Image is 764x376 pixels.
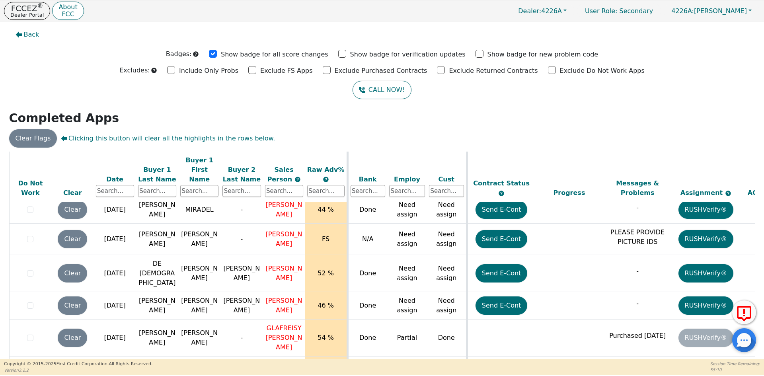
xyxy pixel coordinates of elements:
[58,329,87,347] button: Clear
[178,292,220,320] td: [PERSON_NAME]
[4,361,152,368] p: Copyright © 2015- 2025 First Credit Corporation.
[136,320,178,357] td: [PERSON_NAME]
[351,174,386,184] div: Bank
[318,334,334,341] span: 54 %
[180,155,218,184] div: Buyer 1 First Name
[4,2,50,20] button: FCCEZ®Dealer Portal
[12,179,50,198] div: Do Not Work
[387,224,427,255] td: Need assign
[353,81,411,99] button: CALL NOW!
[518,7,541,15] span: Dealer:
[10,4,44,12] p: FCCEZ
[663,5,760,17] button: 4226A:[PERSON_NAME]
[387,292,427,320] td: Need assign
[94,224,136,255] td: [DATE]
[322,235,329,243] span: FS
[58,11,77,18] p: FCC
[179,66,238,76] p: Include Only Probs
[109,361,152,366] span: All Rights Reserved.
[476,201,528,219] button: Send E-Cont
[178,255,220,292] td: [PERSON_NAME]
[166,49,192,59] p: Badges:
[476,264,528,282] button: Send E-Cont
[671,7,747,15] span: [PERSON_NAME]
[710,367,760,373] p: 55:10
[265,185,303,197] input: Search...
[518,7,562,15] span: 4226A
[136,255,178,292] td: DE [DEMOGRAPHIC_DATA]
[678,296,733,315] button: RUSHVerify®
[94,196,136,224] td: [DATE]
[537,188,602,198] div: Progress
[318,269,334,277] span: 52 %
[220,224,263,255] td: -
[9,111,119,125] strong: Completed Apps
[473,179,530,187] span: Contract Status
[9,25,46,44] button: Back
[136,292,178,320] td: [PERSON_NAME]
[387,320,427,357] td: Partial
[220,320,263,357] td: -
[221,50,328,59] p: Show badge for all score changes
[178,320,220,357] td: [PERSON_NAME]
[52,2,84,20] button: AboutFCC
[389,185,425,197] input: Search...
[318,206,334,213] span: 44 %
[136,224,178,255] td: [PERSON_NAME]
[61,134,275,143] span: Clicking this button will clear all the highlights in the rows below.
[10,12,44,18] p: Dealer Portal
[605,331,670,341] p: Purchased [DATE]
[94,320,136,357] td: [DATE]
[335,66,427,76] p: Exclude Purchased Contracts
[389,174,425,184] div: Employ
[671,7,694,15] span: 4226A:
[487,50,598,59] p: Show badge for new problem code
[58,230,87,248] button: Clear
[260,66,313,76] p: Exclude FS Apps
[94,255,136,292] td: [DATE]
[605,299,670,308] p: -
[220,255,263,292] td: [PERSON_NAME]
[347,255,387,292] td: Done
[266,324,302,351] span: GLAFREISY [PERSON_NAME]
[577,3,661,19] p: Secondary
[4,367,152,373] p: Version 3.2.2
[605,267,670,276] p: -
[58,201,87,219] button: Clear
[222,185,261,197] input: Search...
[387,255,427,292] td: Need assign
[318,302,334,309] span: 46 %
[347,224,387,255] td: N/A
[96,174,134,184] div: Date
[220,196,263,224] td: -
[307,185,345,197] input: Search...
[58,296,87,315] button: Clear
[58,264,87,282] button: Clear
[510,5,575,17] a: Dealer:4226A
[429,185,464,197] input: Search...
[585,7,617,15] span: User Role :
[347,196,387,224] td: Done
[387,196,427,224] td: Need assign
[9,129,57,148] button: Clear Flags
[732,300,756,324] button: Report Error to FCC
[710,361,760,367] p: Session Time Remaining:
[347,292,387,320] td: Done
[427,292,467,320] td: Need assign
[678,201,733,219] button: RUSHVerify®
[136,196,178,224] td: [PERSON_NAME]
[427,320,467,357] td: Done
[476,230,528,248] button: Send E-Cont
[605,179,670,198] div: Messages & Problems
[560,66,645,76] p: Exclude Do Not Work Apps
[449,66,538,76] p: Exclude Returned Contracts
[180,185,218,197] input: Search...
[350,50,466,59] p: Show badge for verification updates
[58,4,77,10] p: About
[476,296,528,315] button: Send E-Cont
[24,30,39,39] span: Back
